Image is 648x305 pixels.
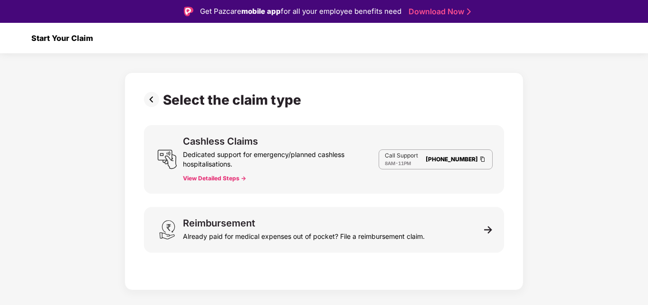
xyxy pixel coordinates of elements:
[385,160,395,166] span: 8AM
[183,146,379,169] div: Dedicated support for emergency/planned cashless hospitalisations.
[26,33,93,43] div: Start Your Claim
[163,92,305,108] div: Select the claim type
[479,155,486,163] img: Clipboard Icon
[241,7,281,16] strong: mobile app
[157,149,177,169] img: svg+xml;base64,PHN2ZyB3aWR0aD0iMjQiIGhlaWdodD0iMjUiIHZpZXdCb3g9IjAgMCAyNCAyNSIgZmlsbD0ibm9uZSIgeG...
[467,7,471,17] img: Stroke
[398,160,411,166] span: 11PM
[484,226,493,234] img: svg+xml;base64,PHN2ZyB3aWR0aD0iMTEiIGhlaWdodD0iMTEiIHZpZXdCb3g9IjAgMCAxMSAxMSIgZmlsbD0ibm9uZSIgeG...
[183,137,258,146] div: Cashless Claims
[200,6,401,17] div: Get Pazcare for all your employee benefits need
[385,159,418,167] div: -
[183,218,255,228] div: Reimbursement
[157,220,177,240] img: svg+xml;base64,PHN2ZyB3aWR0aD0iMjQiIGhlaWdodD0iMzEiIHZpZXdCb3g9IjAgMCAyNCAzMSIgZmlsbD0ibm9uZSIgeG...
[409,7,468,17] a: Download Now
[144,92,163,107] img: svg+xml;base64,PHN2ZyBpZD0iUHJldi0zMngzMiIgeG1sbnM9Imh0dHA6Ly93d3cudzMub3JnLzIwMDAvc3ZnIiB3aWR0aD...
[385,152,418,159] p: Call Support
[184,7,193,16] img: Logo
[183,228,425,241] div: Already paid for medical expenses out of pocket? File a reimbursement claim.
[426,156,478,163] a: [PHONE_NUMBER]
[183,175,246,182] button: View Detailed Steps ->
